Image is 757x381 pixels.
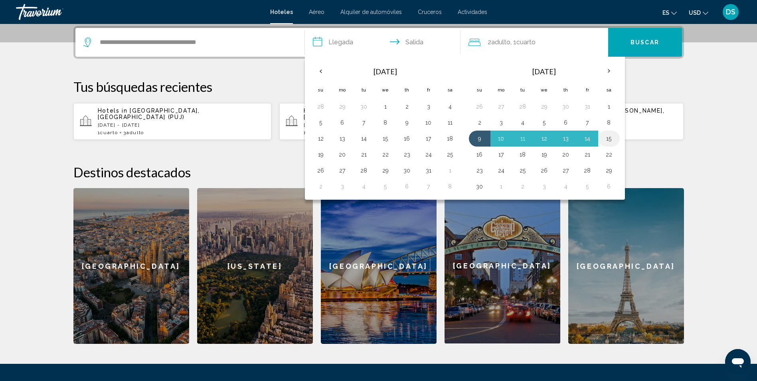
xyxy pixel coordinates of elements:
[305,28,461,57] button: Check in and out dates
[100,130,118,135] span: Cuarto
[422,133,435,144] button: Day 17
[491,38,510,46] span: Adulto
[379,149,392,160] button: Day 22
[379,133,392,144] button: Day 15
[603,117,615,128] button: Day 8
[314,117,327,128] button: Day 5
[309,9,324,15] a: Aéreo
[16,4,262,20] a: Travorium
[358,181,370,192] button: Day 4
[461,28,608,57] button: Travelers: 2 adults, 0 children
[458,9,487,15] a: Actividades
[662,7,677,18] button: Change language
[603,149,615,160] button: Day 22
[495,165,508,176] button: Day 24
[98,107,200,120] span: [GEOGRAPHIC_DATA], [GEOGRAPHIC_DATA] (PUJ)
[270,9,293,15] a: Hoteles
[336,117,349,128] button: Day 6
[304,107,334,114] span: Hotels in
[516,133,529,144] button: Day 11
[516,165,529,176] button: Day 25
[304,122,471,128] p: [DATE] - [DATE]
[336,133,349,144] button: Day 13
[358,133,370,144] button: Day 14
[581,133,594,144] button: Day 14
[422,117,435,128] button: Day 10
[538,101,551,112] button: Day 29
[726,8,735,16] span: DS
[379,101,392,112] button: Day 1
[598,62,620,80] button: Next month
[340,9,402,15] span: Alquiler de automóviles
[473,181,486,192] button: Day 30
[725,349,751,375] iframe: Botón para iniciar la ventana de mensajería
[559,133,572,144] button: Day 13
[559,149,572,160] button: Day 20
[304,107,459,120] span: [GEOGRAPHIC_DATA][PERSON_NAME], [GEOGRAPHIC_DATA] (SMR)
[422,181,435,192] button: Day 7
[379,165,392,176] button: Day 29
[538,117,551,128] button: Day 5
[444,117,457,128] button: Day 11
[422,165,435,176] button: Day 31
[559,181,572,192] button: Day 4
[321,188,437,344] a: [GEOGRAPHIC_DATA]
[581,149,594,160] button: Day 21
[197,188,313,344] a: [US_STATE]
[401,133,413,144] button: Day 16
[401,101,413,112] button: Day 2
[379,181,392,192] button: Day 5
[568,188,684,344] a: [GEOGRAPHIC_DATA]
[559,165,572,176] button: Day 27
[73,188,189,344] a: [GEOGRAPHIC_DATA]
[75,28,682,57] div: Search widget
[445,188,560,344] a: [GEOGRAPHIC_DATA]
[538,181,551,192] button: Day 3
[473,101,486,112] button: Day 26
[603,165,615,176] button: Day 29
[559,101,572,112] button: Day 30
[126,130,144,135] span: Adulto
[444,165,457,176] button: Day 1
[379,117,392,128] button: Day 8
[314,149,327,160] button: Day 19
[123,130,144,135] span: 3
[538,165,551,176] button: Day 26
[581,101,594,112] button: Day 31
[444,181,457,192] button: Day 8
[336,181,349,192] button: Day 3
[516,101,529,112] button: Day 28
[73,103,272,140] button: Hotels in [GEOGRAPHIC_DATA], [GEOGRAPHIC_DATA] (PUJ)[DATE] - [DATE]1Cuarto3Adulto
[314,133,327,144] button: Day 12
[418,9,442,15] a: Cruceros
[444,149,457,160] button: Day 25
[495,149,508,160] button: Day 17
[336,165,349,176] button: Day 27
[495,133,508,144] button: Day 10
[73,79,684,95] p: Tus búsquedas recientes
[689,7,708,18] button: Change currency
[314,165,327,176] button: Day 26
[444,101,457,112] button: Day 4
[603,101,615,112] button: Day 1
[401,149,413,160] button: Day 23
[516,181,529,192] button: Day 2
[422,101,435,112] button: Day 3
[490,62,598,81] th: [DATE]
[358,101,370,112] button: Day 30
[401,117,413,128] button: Day 9
[495,117,508,128] button: Day 3
[581,165,594,176] button: Day 28
[473,149,486,160] button: Day 16
[332,62,439,81] th: [DATE]
[689,10,701,16] span: USD
[495,181,508,192] button: Day 1
[608,28,682,57] button: Buscar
